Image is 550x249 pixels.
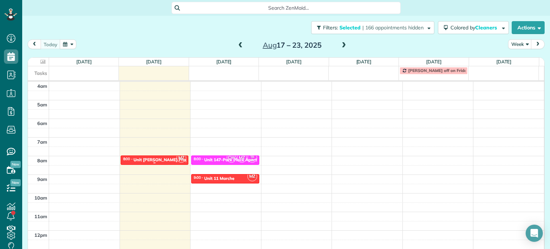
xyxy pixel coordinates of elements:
[308,21,434,34] a: Filters: Selected | 166 appointments hidden
[37,176,47,182] span: 9am
[362,24,424,31] span: | 166 appointments hidden
[37,102,47,107] span: 5am
[237,153,247,163] span: MZ
[227,153,236,163] span: CW
[146,59,161,64] a: [DATE]
[247,41,337,49] h2: 17 – 23, 2025
[37,158,47,163] span: 8am
[10,161,21,168] span: New
[34,232,47,238] span: 12pm
[508,39,532,49] button: Week
[356,59,372,64] a: [DATE]
[247,172,257,181] span: MZ
[216,59,232,64] a: [DATE]
[204,176,234,181] div: Unit 11 Marche
[10,179,21,186] span: New
[134,157,223,162] div: Unit [PERSON_NAME] Property Management
[531,39,545,49] button: next
[248,157,257,164] small: 2
[177,153,186,163] span: MZ
[311,21,434,34] button: Filters: Selected | 166 appointments hidden
[37,139,47,145] span: 7am
[408,68,471,73] span: [PERSON_NAME] off on Fridays
[438,21,509,34] button: Colored byCleaners
[28,39,41,49] button: prev
[526,225,543,242] div: Open Intercom Messenger
[475,24,498,31] span: Cleaners
[37,120,47,126] span: 6am
[34,195,47,201] span: 10am
[204,157,333,162] div: Unit 147-Park Place Apartments - Capital Property Management
[450,24,500,31] span: Colored by
[34,214,47,219] span: 11am
[76,59,92,64] a: [DATE]
[496,59,512,64] a: [DATE]
[323,24,338,31] span: Filters:
[512,21,545,34] button: Actions
[37,83,47,89] span: 4am
[286,59,301,64] a: [DATE]
[40,39,61,49] button: today
[263,40,277,49] span: Aug
[426,59,442,64] a: [DATE]
[339,24,361,31] span: Selected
